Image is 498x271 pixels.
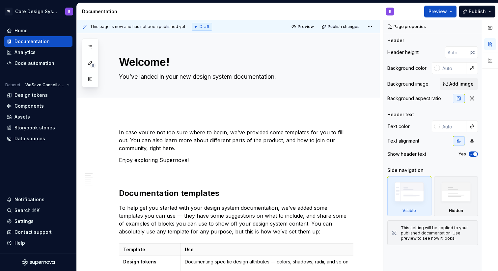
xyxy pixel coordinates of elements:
[429,8,447,15] span: Preview
[119,156,353,164] p: Enjoy exploring Supernova!
[328,24,360,29] span: Publish changes
[200,24,209,29] span: Draft
[119,128,353,152] p: In case you're not too sure where to begin, we've provided some templates for you to fill out. Yo...
[14,38,50,45] div: Documentation
[401,225,474,241] div: This setting will be applied to your published documentation. Use preview to see how it looks.
[4,58,72,68] a: Code automation
[5,8,13,15] div: W
[118,54,352,70] textarea: Welcome!
[389,9,391,14] div: E
[440,121,466,132] input: Auto
[440,62,466,74] input: Auto
[90,63,96,68] span: 5
[119,188,353,199] h2: Documentation templates
[118,71,352,82] textarea: You’ve landed in your new design system documentation.
[387,95,441,102] div: Background aspect ratio
[387,167,424,174] div: Side navigation
[14,103,44,109] div: Components
[290,22,317,31] button: Preview
[14,124,55,131] div: Storybook stories
[4,133,72,144] a: Data sources
[470,50,475,55] p: px
[459,6,495,17] button: Publish
[119,204,353,235] p: To help get you started with your design system documentation, we’ve added some templates you can...
[14,114,30,120] div: Assets
[387,151,426,157] div: Show header text
[458,151,466,157] label: Yes
[387,138,419,144] div: Text alignment
[4,112,72,122] a: Assets
[14,60,54,67] div: Code automation
[68,9,70,14] div: E
[14,207,40,214] div: Search ⌘K
[22,80,72,90] button: WeSave Conseil aaa
[424,6,456,17] button: Preview
[185,246,351,253] p: Use
[4,238,72,248] button: Help
[4,36,72,47] a: Documentation
[90,24,186,29] span: This page is new and has not been published yet.
[185,258,351,265] p: Documenting specific design attributes — colors, shadows, radii, and so on.
[402,208,416,213] div: Visible
[387,81,429,87] div: Background image
[298,24,314,29] span: Preview
[123,246,177,253] p: Template
[4,47,72,58] a: Analytics
[4,90,72,100] a: Design tokens
[387,111,414,118] div: Header text
[14,135,45,142] div: Data sources
[14,49,36,56] div: Analytics
[440,78,478,90] button: Add image
[123,259,156,264] strong: Design tokens
[14,27,28,34] div: Home
[387,37,404,44] div: Header
[449,208,463,213] div: Hidden
[14,240,25,246] div: Help
[434,176,478,216] div: Hidden
[14,92,48,98] div: Design tokens
[14,196,44,203] div: Notifications
[387,49,419,56] div: Header height
[82,8,156,15] div: Documentation
[4,101,72,111] a: Components
[469,8,486,15] span: Publish
[5,82,20,88] div: Dataset
[4,194,72,205] button: Notifications
[4,205,72,216] button: Search ⌘K
[4,227,72,237] button: Contact support
[4,25,72,36] a: Home
[449,81,474,87] span: Add image
[387,65,427,71] div: Background color
[387,123,410,130] div: Text color
[319,22,363,31] button: Publish changes
[4,122,72,133] a: Storybook stories
[15,8,57,15] div: Core Design System
[14,218,34,225] div: Settings
[14,229,52,235] div: Contact support
[25,82,64,88] span: WeSave Conseil aaa
[1,4,75,18] button: WCore Design SystemE
[4,216,72,227] a: Settings
[387,176,431,216] div: Visible
[445,46,470,58] input: Auto
[22,259,55,266] svg: Supernova Logo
